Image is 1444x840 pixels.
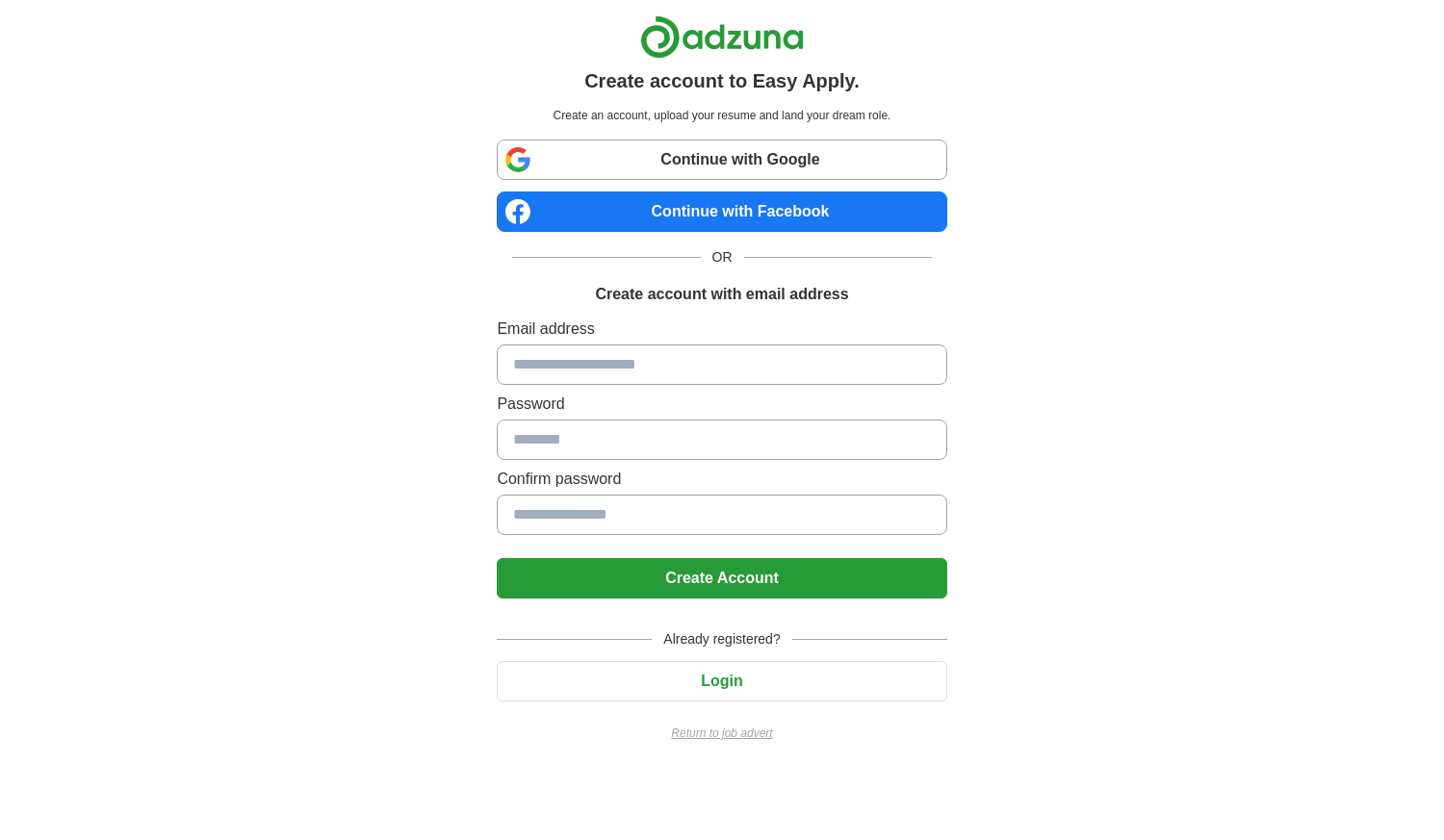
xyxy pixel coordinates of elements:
span: Already registered? [652,629,791,649]
h1: Create account with email address [595,283,848,306]
button: Create Account [497,558,946,598]
h1: Create account to Easy Apply. [584,66,860,95]
label: Confirm password [497,468,946,491]
img: Adzuna logo [640,15,804,59]
a: Return to job advert [497,725,946,742]
span: OR [701,247,744,267]
label: Email address [497,318,946,341]
button: Login [497,661,946,701]
a: Continue with Facebook [497,191,946,232]
p: Create an account, upload your resume and land your dream role. [501,107,942,124]
label: Password [497,393,946,416]
a: Continue with Google [497,140,946,180]
a: Login [497,673,946,689]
